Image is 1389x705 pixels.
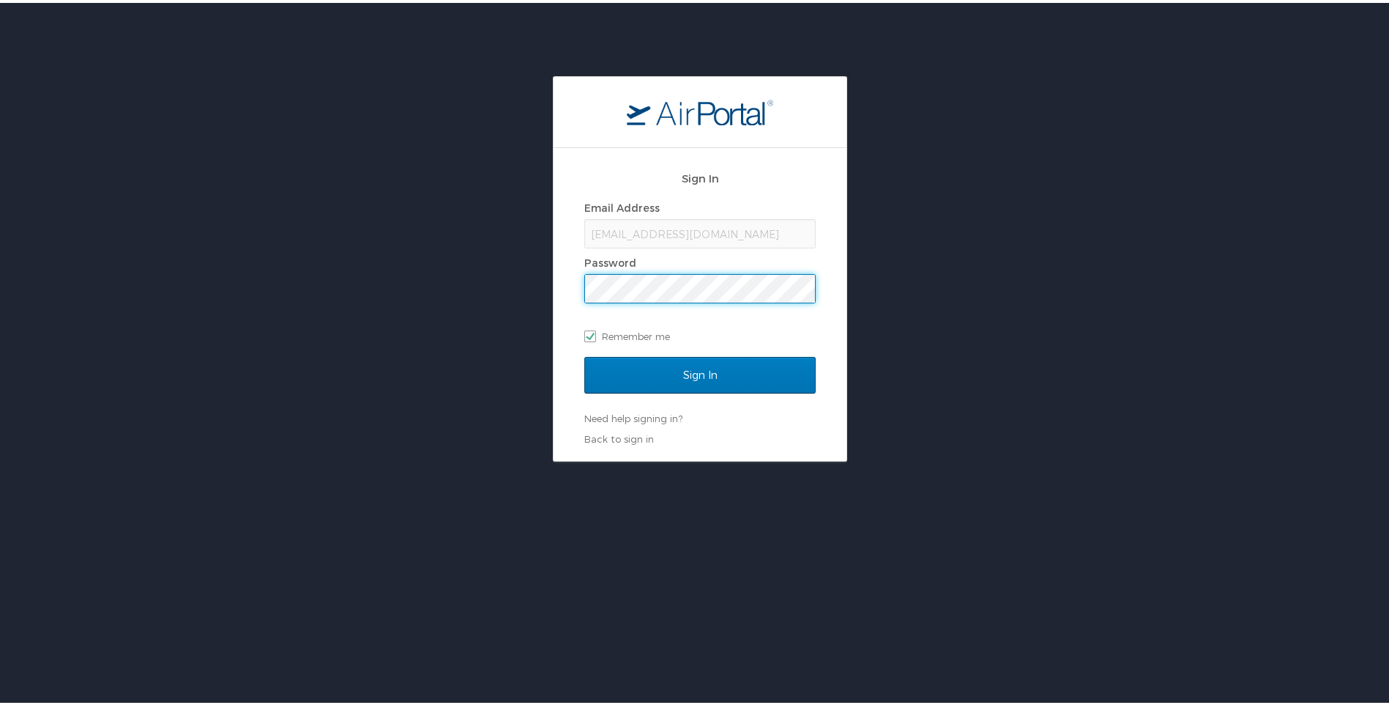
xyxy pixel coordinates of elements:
label: Password [584,254,636,266]
img: logo [627,96,773,122]
label: Email Address [584,199,660,211]
input: Sign In [584,354,816,391]
h2: Sign In [584,167,816,184]
label: Remember me [584,322,816,344]
a: Back to sign in [584,430,654,442]
a: Need help signing in? [584,410,682,421]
